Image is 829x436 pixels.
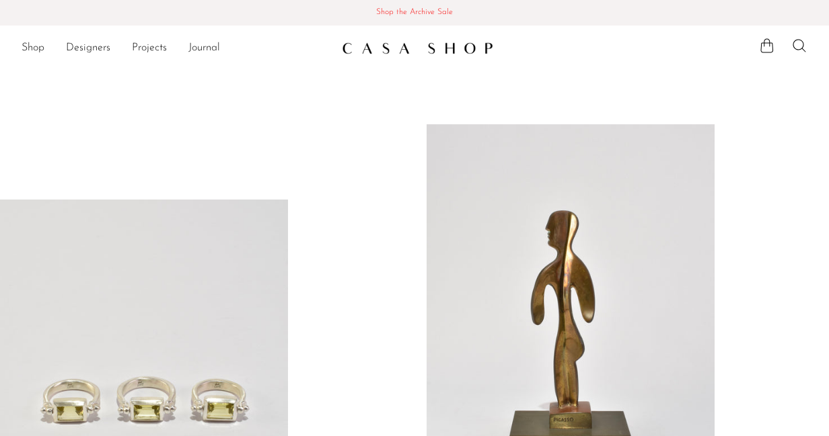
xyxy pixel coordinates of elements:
span: Shop the Archive Sale [11,5,818,20]
a: Shop [22,40,44,57]
a: Designers [66,40,110,57]
ul: NEW HEADER MENU [22,37,331,60]
a: Projects [132,40,167,57]
a: Journal [188,40,220,57]
nav: Desktop navigation [22,37,331,60]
